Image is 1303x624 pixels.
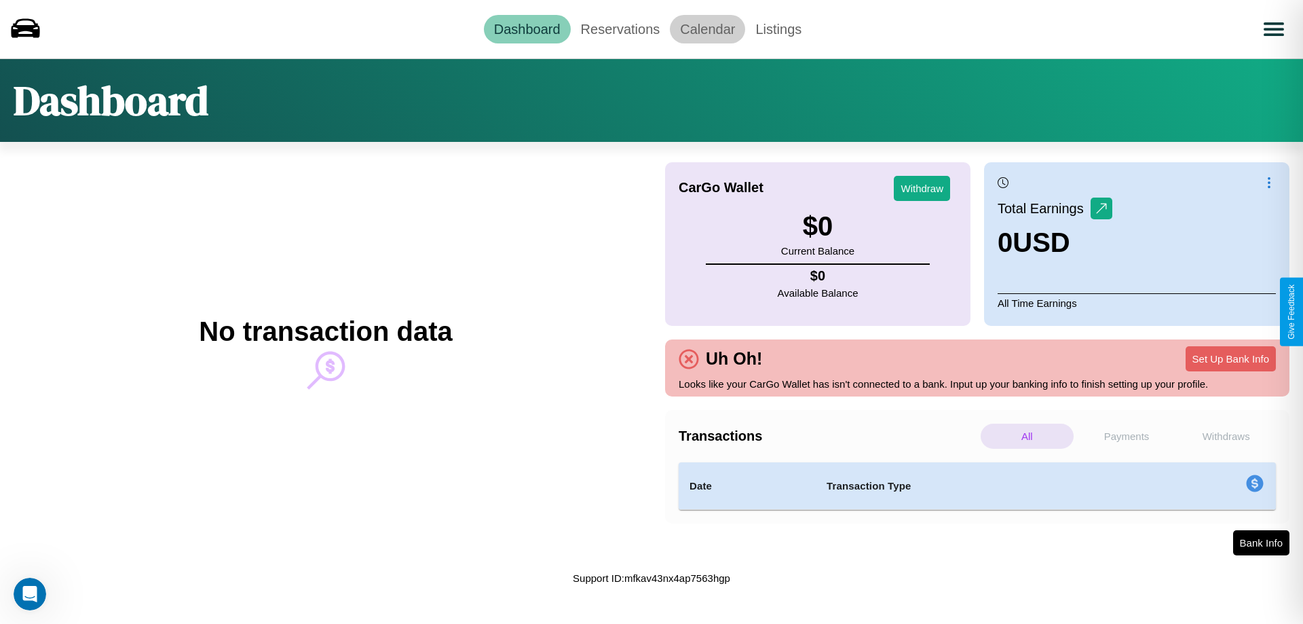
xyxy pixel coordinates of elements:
a: Calendar [670,15,745,43]
p: Looks like your CarGo Wallet has isn't connected to a bank. Input up your banking info to finish ... [679,375,1276,393]
button: Withdraw [894,176,950,201]
p: Current Balance [781,242,854,260]
h1: Dashboard [14,73,208,128]
h4: CarGo Wallet [679,180,763,196]
p: Total Earnings [998,196,1091,221]
a: Dashboard [484,15,571,43]
div: Give Feedback [1287,285,1296,339]
h3: $ 0 [781,211,854,242]
h4: $ 0 [778,268,858,284]
h4: Transactions [679,428,977,444]
h3: 0 USD [998,227,1112,258]
a: Reservations [571,15,671,43]
a: Listings [745,15,812,43]
table: simple table [679,462,1276,510]
p: Available Balance [778,284,858,302]
p: Support ID: mfkav43nx4ap7563hgp [573,569,730,587]
iframe: Intercom live chat [14,578,46,610]
p: Payments [1080,424,1173,449]
button: Open menu [1255,10,1293,48]
p: All [981,424,1074,449]
h4: Date [690,478,805,494]
h4: Uh Oh! [699,349,769,369]
button: Set Up Bank Info [1186,346,1276,371]
p: All Time Earnings [998,293,1276,312]
button: Bank Info [1233,530,1289,555]
p: Withdraws [1179,424,1272,449]
h4: Transaction Type [827,478,1135,494]
h2: No transaction data [199,316,452,347]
